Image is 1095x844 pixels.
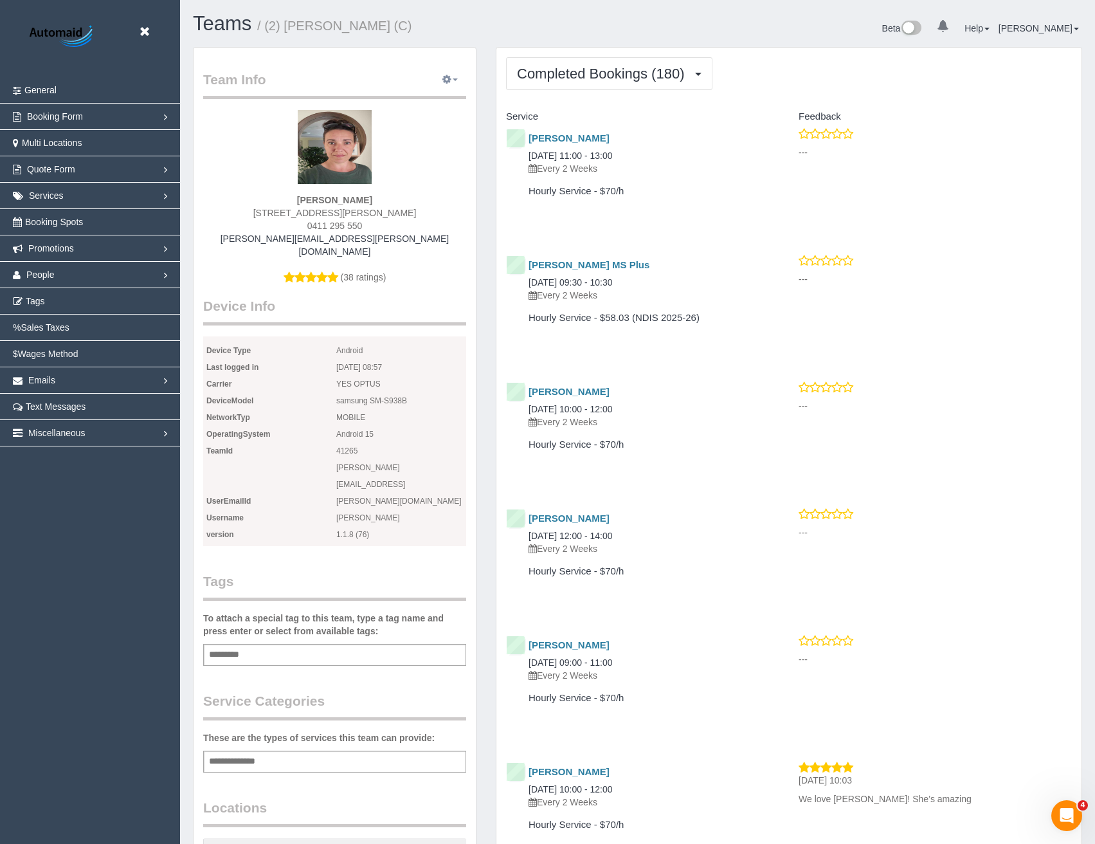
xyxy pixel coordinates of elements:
p: [DATE] 10:03 [799,774,1072,787]
span: [DATE] 08:57 [336,359,466,376]
strong: [PERSON_NAME] [297,195,372,205]
h4: Hourly Service - $70/h [529,566,760,577]
b: version [206,530,234,539]
img: 2K [298,110,372,184]
p: Every 2 Weeks [529,416,760,428]
span: [PERSON_NAME] [336,509,466,526]
small: / (2) [PERSON_NAME] (C) [257,19,412,33]
span: Booking Spots [25,217,83,227]
span: Wages Method [18,349,78,359]
p: --- [799,399,1072,412]
span: 0411 295 550 [307,221,363,231]
a: [PERSON_NAME] [529,513,610,524]
iframe: Intercom live chat [1051,800,1082,831]
h4: Hourly Service - $70/h [529,439,760,450]
legend: Service Categories [203,692,466,720]
span: YES OPTUS [336,376,466,392]
a: [PERSON_NAME] [529,133,610,143]
b: DeviceModel [206,396,253,405]
a: [PERSON_NAME] [529,766,610,777]
b: Device Type [206,346,251,355]
span: Text Messages [26,401,86,412]
span: General [24,85,57,95]
h4: Hourly Service - $70/h [529,186,760,197]
label: These are the types of services this team can provide: [203,731,435,744]
a: [DATE] 12:00 - 14:00 [529,531,612,541]
a: [DATE] 09:30 - 10:30 [529,277,612,288]
legend: Team Info [203,70,466,99]
a: [PERSON_NAME] [529,639,610,650]
b: NetworkTyp [206,413,250,422]
a: [PERSON_NAME] MS Plus [529,259,649,270]
span: Android 15 [336,426,466,443]
span: Quote Form [27,164,75,174]
a: [DATE] 11:00 - 13:00 [529,151,612,161]
p: --- [799,653,1072,666]
a: [PERSON_NAME][EMAIL_ADDRESS][PERSON_NAME][DOMAIN_NAME] [221,234,449,257]
p: Every 2 Weeks [529,796,760,809]
span: [STREET_ADDRESS][PERSON_NAME] [253,208,417,218]
a: Teams [193,12,251,35]
span: Miscellaneous [28,428,86,438]
p: Every 2 Weeks [529,289,760,302]
b: Username [206,513,244,522]
a: Help [964,23,990,33]
h4: Hourly Service - $70/h [529,693,760,704]
h4: Feedback [799,111,1072,122]
h4: Hourly Service - $58.03 (NDIS 2025-26) [529,313,760,324]
a: Beta [882,23,922,33]
p: We love [PERSON_NAME]! She’s amazing [799,793,1072,805]
a: [PERSON_NAME] [529,386,610,397]
span: 1.1.8 (76) [336,526,466,543]
span: Android [336,342,466,359]
span: Completed Bookings (180) [517,66,691,82]
span: People [26,270,55,280]
div: (38 ratings) [203,110,466,297]
b: TeamId [206,446,233,455]
span: Sales Taxes [21,322,69,333]
legend: Tags [203,572,466,601]
img: New interface [900,21,921,37]
span: Tags [26,296,45,306]
span: 41265 [336,443,466,459]
span: Services [29,190,64,201]
a: [DATE] 10:00 - 12:00 [529,784,612,794]
legend: Locations [203,798,466,827]
span: Multi Locations [22,138,82,148]
p: Every 2 Weeks [529,162,760,175]
span: samsung SM-S938B [336,392,466,409]
p: --- [799,146,1072,159]
span: MOBILE [336,409,466,426]
img: Automaid Logo [23,23,103,51]
h4: Hourly Service - $70/h [529,820,760,830]
b: OperatingSystem [206,430,270,439]
span: 4 [1078,800,1088,811]
button: Completed Bookings (180) [506,57,712,90]
label: To attach a special tag to this team, type a tag name and press enter or select from available tags: [203,612,466,638]
p: --- [799,526,1072,539]
span: Emails [28,375,55,385]
span: [PERSON_NAME][EMAIL_ADDRESS][PERSON_NAME][DOMAIN_NAME] [336,459,466,509]
span: Booking Form [27,111,83,122]
h4: Service [506,111,779,122]
a: [DATE] 10:00 - 12:00 [529,404,612,414]
span: Promotions [28,243,74,253]
p: Every 2 Weeks [529,669,760,682]
p: --- [799,273,1072,286]
b: Last logged in [206,363,258,372]
b: UserEmailId [206,497,251,506]
b: Carrier [206,380,231,389]
a: [PERSON_NAME] [999,23,1079,33]
a: [DATE] 09:00 - 11:00 [529,657,612,668]
p: Every 2 Weeks [529,542,760,555]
